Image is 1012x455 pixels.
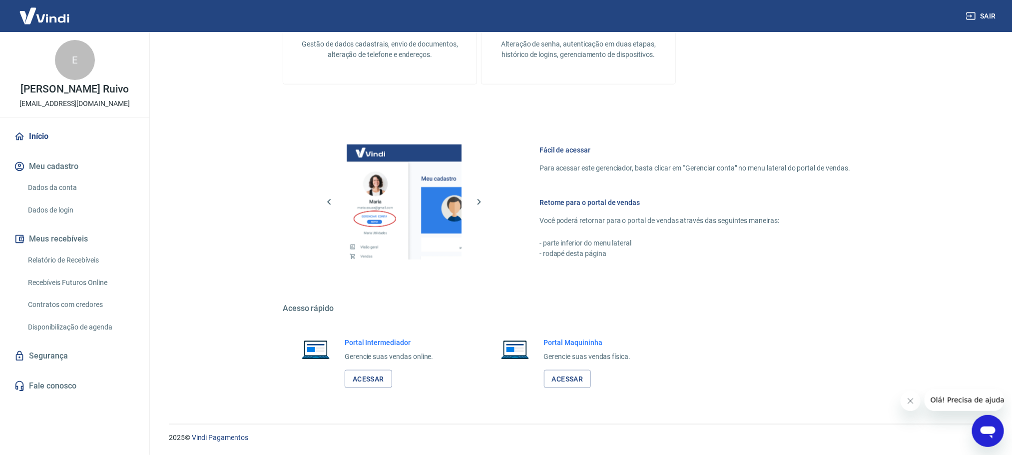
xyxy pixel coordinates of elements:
h6: Retorne para o portal de vendas [539,197,850,207]
a: Relatório de Recebíveis [24,250,137,270]
iframe: Botão para abrir a janela de mensagens [972,415,1004,447]
p: [PERSON_NAME] Ruivo [20,84,129,94]
p: Para acessar este gerenciador, basta clicar em “Gerenciar conta” no menu lateral do portal de ven... [539,163,850,173]
h5: Acesso rápido [283,303,874,313]
a: Disponibilização de agenda [24,317,137,337]
a: Acessar [544,370,591,388]
h6: Portal Intermediador [345,337,434,347]
p: Gerencie suas vendas física. [544,351,631,362]
a: Vindi Pagamentos [192,433,248,441]
img: Imagem de um notebook aberto [295,337,337,361]
h6: Portal Maquininha [544,337,631,347]
a: Recebíveis Futuros Online [24,272,137,293]
h6: Fácil de acessar [539,145,850,155]
a: Contratos com credores [24,294,137,315]
a: Fale conosco [12,375,137,397]
p: Gestão de dados cadastrais, envio de documentos, alteração de telefone e endereços. [299,39,461,60]
a: Dados de login [24,200,137,220]
a: Acessar [345,370,392,388]
a: Início [12,125,137,147]
iframe: Fechar mensagem [901,391,921,411]
p: - parte inferior do menu lateral [539,238,850,248]
p: - rodapé desta página [539,248,850,259]
span: Olá! Precisa de ajuda? [6,7,84,15]
img: Imagem da dashboard mostrando o botão de gerenciar conta na sidebar no lado esquerdo [347,144,462,259]
div: E [55,40,95,80]
img: Imagem de um notebook aberto [494,337,536,361]
button: Meus recebíveis [12,228,137,250]
iframe: Mensagem da empresa [925,389,1004,411]
img: Vindi [12,0,77,31]
p: 2025 © [169,432,988,443]
button: Sair [964,7,1000,25]
p: Gerencie suas vendas online. [345,351,434,362]
p: Alteração de senha, autenticação em duas etapas, histórico de logins, gerenciamento de dispositivos. [498,39,659,60]
p: [EMAIL_ADDRESS][DOMAIN_NAME] [19,98,130,109]
button: Meu cadastro [12,155,137,177]
p: Você poderá retornar para o portal de vendas através das seguintes maneiras: [539,215,850,226]
a: Dados da conta [24,177,137,198]
a: Segurança [12,345,137,367]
